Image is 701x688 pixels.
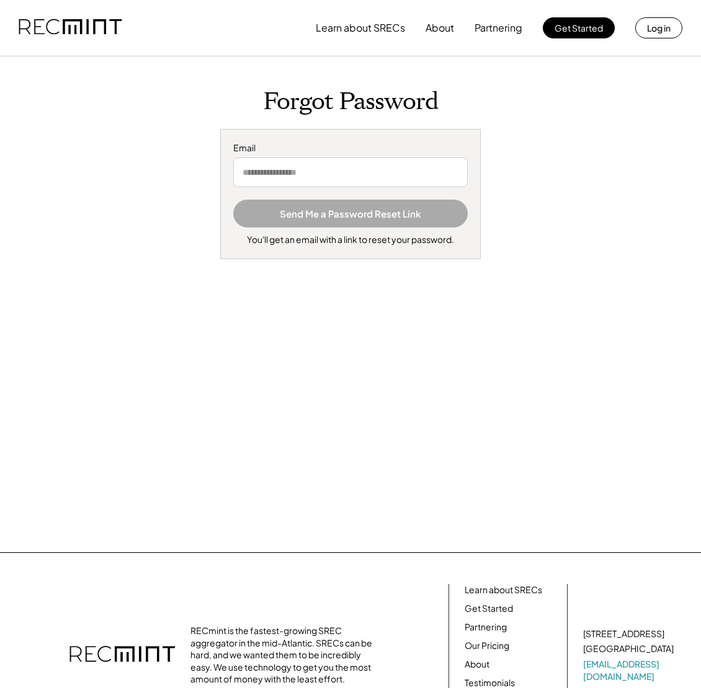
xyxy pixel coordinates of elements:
[465,658,489,671] a: About
[635,17,682,38] button: Log in
[583,658,676,682] a: [EMAIL_ADDRESS][DOMAIN_NAME]
[583,643,674,655] div: [GEOGRAPHIC_DATA]
[465,602,513,615] a: Get Started
[233,200,468,227] button: Send Me a Password Reset Link
[465,584,542,596] a: Learn about SRECs
[19,7,122,49] img: recmint-logotype%403x.png
[465,621,507,633] a: Partnering
[233,142,468,154] div: Email
[543,17,615,38] button: Get Started
[316,15,405,40] button: Learn about SRECs
[69,633,175,677] img: recmint-logotype%403x.png
[465,640,509,652] a: Our Pricing
[583,628,664,640] div: [STREET_ADDRESS]
[475,15,522,40] button: Partnering
[426,15,454,40] button: About
[12,87,689,117] h1: Forgot Password
[190,625,377,686] div: RECmint is the fastest-growing SREC aggregator in the mid-Atlantic. SRECs can be hard, and we wan...
[247,234,454,246] div: You'll get an email with a link to reset your password.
